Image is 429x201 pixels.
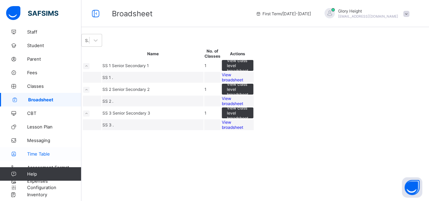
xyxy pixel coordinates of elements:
span: 1 [204,110,207,116]
span: Senior Secondary 1 [112,63,149,68]
th: Name [102,48,203,59]
th: Actions [221,48,254,59]
span: session/term information [256,11,311,16]
span: Broadsheet [112,9,153,18]
span: View broadsheet [222,72,243,82]
span: Student [27,43,81,48]
span: Glory Height [338,8,398,14]
span: View broadsheet [222,96,243,106]
a: View class level broadsheet [222,107,253,113]
a: View class level broadsheet [222,84,253,89]
span: CBT [27,110,81,116]
span: [EMAIL_ADDRESS][DOMAIN_NAME] [338,14,398,18]
span: Senior Secondary 2 [112,87,150,92]
a: View class level broadsheet [222,60,253,65]
span: View class level broadsheet [227,58,248,73]
a: View broadsheet [222,72,253,82]
span: Classes [27,83,81,89]
span: Staff [27,29,81,35]
button: Open asap [402,177,422,198]
img: safsims [6,6,58,20]
span: SS 3 [102,110,113,116]
div: Select Term [85,38,90,43]
span: Time Table [27,151,81,157]
span: View class level broadsheet [227,82,248,97]
span: Help [27,171,81,177]
span: SS 2 [102,87,112,92]
span: View class level broadsheet [227,105,248,121]
span: SS 3 . [102,122,114,127]
a: View broadsheet [222,120,253,130]
span: SS 1 . [102,75,113,80]
span: 1 [204,63,207,68]
span: Parent [27,56,81,62]
span: Fees [27,70,81,75]
span: SS 1 [102,63,112,68]
div: GloryHeight [318,8,413,19]
span: Broadsheet [28,97,81,102]
a: View broadsheet [222,96,253,106]
span: View broadsheet [222,120,243,130]
span: Inventory [27,192,81,197]
th: No. of Classes [204,48,221,59]
span: Lesson Plan [27,124,81,129]
span: Assessment Format [27,165,81,170]
span: Messaging [27,138,81,143]
span: 1 [204,87,207,92]
span: SS 2 . [102,99,113,104]
span: Configuration [27,185,81,190]
span: Senior Secondary 3 [113,110,150,116]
